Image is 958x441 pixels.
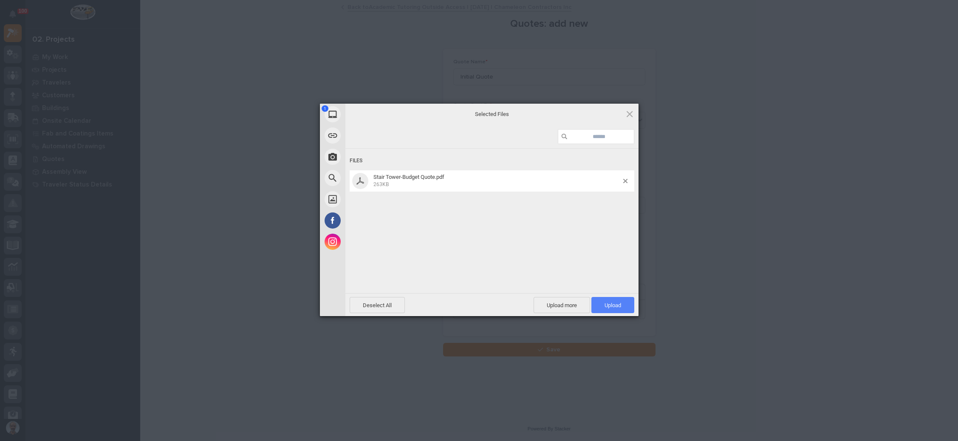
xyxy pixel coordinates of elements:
div: My Device [320,104,422,125]
div: Files [350,153,634,169]
span: Upload [605,302,621,308]
div: Unsplash [320,189,422,210]
div: Take Photo [320,146,422,167]
div: Web Search [320,167,422,189]
div: Link (URL) [320,125,422,146]
span: 1 [322,105,328,112]
span: Stair Tower-Budget Quote.pdf [371,174,623,188]
span: Stair Tower-Budget Quote.pdf [373,174,444,180]
span: Deselect All [350,297,405,313]
div: Instagram [320,231,422,252]
span: 263KB [373,181,389,187]
span: Click here or hit ESC to close picker [625,109,634,119]
span: Selected Files [407,110,577,118]
span: Upload [591,297,634,313]
div: Facebook [320,210,422,231]
span: Upload more [534,297,590,313]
